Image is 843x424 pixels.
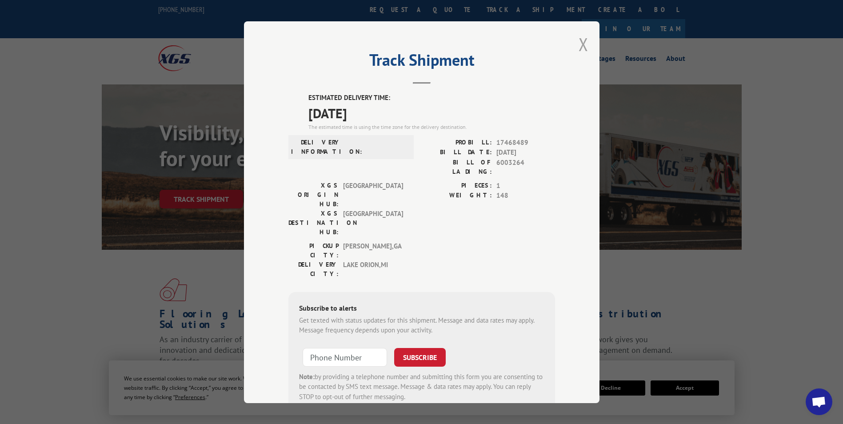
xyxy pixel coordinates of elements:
button: Close modal [579,32,588,56]
label: XGS DESTINATION HUB: [288,208,339,236]
label: BILL OF LADING: [422,157,492,176]
span: 148 [496,191,555,201]
span: LAKE ORION , MI [343,260,403,278]
label: PROBILL: [422,137,492,148]
div: The estimated time is using the time zone for the delivery destination. [308,123,555,131]
strong: Note: [299,372,315,380]
div: Subscribe to alerts [299,302,544,315]
span: 1 [496,180,555,191]
span: [GEOGRAPHIC_DATA] [343,180,403,208]
label: ESTIMATED DELIVERY TIME: [308,93,555,103]
span: [DATE] [496,148,555,158]
label: PICKUP CITY: [288,241,339,260]
input: Phone Number [303,348,387,366]
span: [PERSON_NAME] , GA [343,241,403,260]
label: XGS ORIGIN HUB: [288,180,339,208]
div: Get texted with status updates for this shipment. Message and data rates may apply. Message frequ... [299,315,544,335]
h2: Track Shipment [288,54,555,71]
span: [GEOGRAPHIC_DATA] [343,208,403,236]
label: DELIVERY INFORMATION: [291,137,341,156]
span: 17468489 [496,137,555,148]
label: PIECES: [422,180,492,191]
button: SUBSCRIBE [394,348,446,366]
label: DELIVERY CITY: [288,260,339,278]
span: 6003264 [496,157,555,176]
label: BILL DATE: [422,148,492,158]
a: Open chat [806,388,832,415]
label: WEIGHT: [422,191,492,201]
span: [DATE] [308,103,555,123]
div: by providing a telephone number and submitting this form you are consenting to be contacted by SM... [299,372,544,402]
